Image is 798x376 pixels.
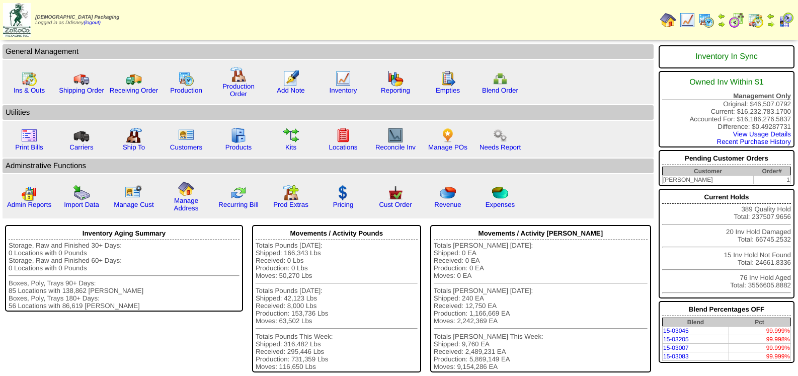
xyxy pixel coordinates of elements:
[335,185,351,201] img: dollar.gif
[729,318,790,327] th: Pct
[3,105,654,120] td: Utilities
[729,335,790,344] td: 99.998%
[767,20,775,28] img: arrowright.gif
[663,327,689,334] a: 15-03045
[440,70,456,87] img: workorder.gif
[381,87,410,94] a: Reporting
[73,70,90,87] img: truck.gif
[753,176,790,184] td: 1
[662,47,791,66] div: Inventory In Sync
[14,87,45,94] a: Ins & Outs
[663,336,689,343] a: 15-03205
[492,185,508,201] img: pie_chart2.png
[84,20,101,26] a: (logout)
[387,127,404,143] img: line_graph2.gif
[170,143,202,151] a: Customers
[285,143,296,151] a: Kits
[733,130,791,138] a: View Usage Details
[230,185,247,201] img: reconcile.gif
[35,15,119,20] span: [DEMOGRAPHIC_DATA] Packaging
[480,143,521,151] a: Needs Report
[230,127,247,143] img: cabinet.gif
[387,185,404,201] img: cust_order.png
[662,318,729,327] th: Blend
[662,73,791,92] div: Owned Inv Within $1
[225,143,252,151] a: Products
[729,352,790,361] td: 99.999%
[375,143,416,151] a: Reconcile Inv
[283,127,299,143] img: workflow.gif
[9,242,240,310] div: Storage, Raw and Finished 30+ Days: 0 Locations with 0 Pounds Storage, Raw and Finished 60+ Days:...
[59,87,104,94] a: Shipping Order
[434,201,461,208] a: Revenue
[21,127,37,143] img: invoice2.gif
[436,87,460,94] a: Empties
[9,227,240,240] div: Inventory Aging Summary
[335,127,351,143] img: locations.gif
[335,70,351,87] img: line_graph.gif
[717,12,726,20] img: arrowleft.gif
[178,127,194,143] img: customers.gif
[283,70,299,87] img: orders.gif
[492,70,508,87] img: network.png
[73,185,90,201] img: import.gif
[434,242,648,370] div: Totals [PERSON_NAME] [DATE]: Shipped: 0 EA Received: 0 EA Production: 0 EA Moves: 0 EA Totals [PE...
[21,185,37,201] img: graph2.png
[662,176,753,184] td: [PERSON_NAME]
[729,344,790,352] td: 99.999%
[64,201,99,208] a: Import Data
[125,185,143,201] img: managecust.png
[486,201,515,208] a: Expenses
[387,70,404,87] img: graph.gif
[329,143,357,151] a: Locations
[729,12,745,28] img: calendarblend.gif
[662,191,791,204] div: Current Holds
[662,92,791,100] div: Management Only
[659,189,794,298] div: 389 Quality Hold Total: 237507.9656 20 Inv Hold Damaged Total: 66745.2532 15 Inv Hold Not Found T...
[3,44,654,59] td: General Management
[110,87,158,94] a: Receiving Order
[698,12,714,28] img: calendarprod.gif
[492,127,508,143] img: workflow.png
[114,201,153,208] a: Manage Cust
[170,87,202,94] a: Production
[662,152,791,165] div: Pending Customer Orders
[663,353,689,360] a: 15-03083
[330,87,357,94] a: Inventory
[434,227,648,240] div: Movements / Activity [PERSON_NAME]
[717,20,726,28] img: arrowright.gif
[277,87,305,94] a: Add Note
[222,83,255,98] a: Production Order
[283,185,299,201] img: prodextras.gif
[767,12,775,20] img: arrowleft.gif
[662,167,753,176] th: Customer
[660,12,676,28] img: home.gif
[379,201,412,208] a: Cust Order
[729,327,790,335] td: 99.999%
[15,143,43,151] a: Print Bills
[662,303,791,316] div: Blend Percentages OFF
[174,197,199,212] a: Manage Address
[178,181,194,197] img: home.gif
[778,12,794,28] img: calendarcustomer.gif
[218,201,258,208] a: Recurring Bill
[717,138,791,145] a: Recent Purchase History
[35,15,119,26] span: Logged in as Ddisney
[7,201,51,208] a: Admin Reports
[273,201,308,208] a: Prod Extras
[440,185,456,201] img: pie_chart.png
[3,159,654,173] td: Adminstrative Functions
[73,127,90,143] img: truck3.gif
[753,167,790,176] th: Order#
[126,70,142,87] img: truck2.gif
[663,344,689,351] a: 15-03007
[440,127,456,143] img: po.png
[679,12,695,28] img: line_graph.gif
[123,143,145,151] a: Ship To
[256,242,418,370] div: Totals Pounds [DATE]: Shipped: 166,343 Lbs Received: 0 Lbs Production: 0 Lbs Moves: 50,270 Lbs To...
[659,71,794,147] div: Original: $46,507.0792 Current: $16,232,783.1700 Accounted For: $16,186,276.5837 Difference: $0.4...
[482,87,518,94] a: Blend Order
[333,201,354,208] a: Pricing
[3,3,31,37] img: zoroco-logo-small.webp
[428,143,467,151] a: Manage POs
